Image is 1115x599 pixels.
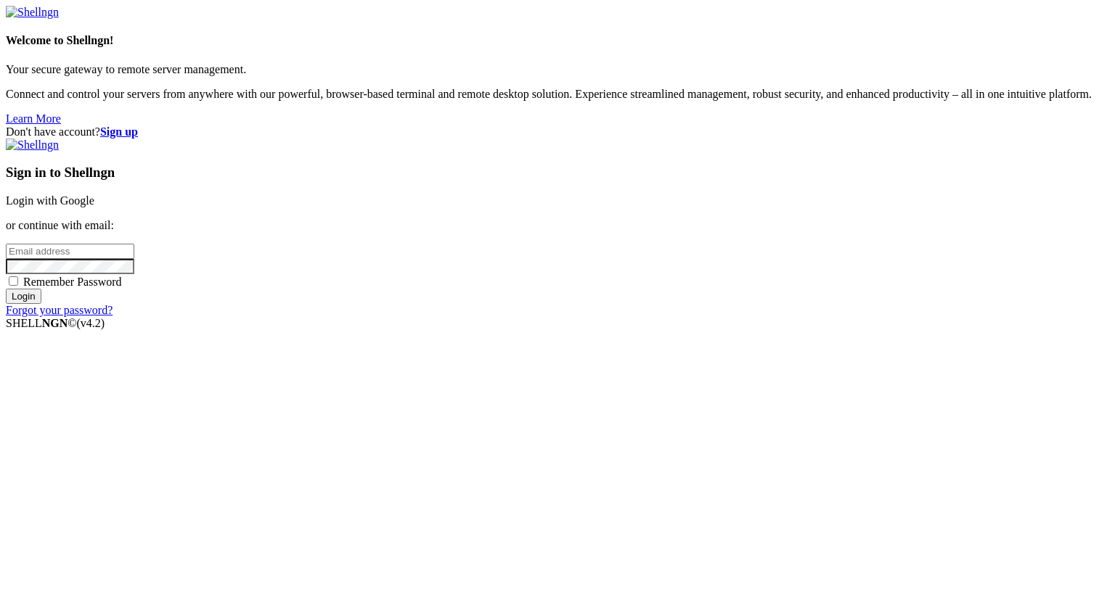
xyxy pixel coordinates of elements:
[100,125,138,138] a: Sign up
[23,276,122,288] span: Remember Password
[6,6,59,19] img: Shellngn
[6,63,1109,76] p: Your secure gateway to remote server management.
[6,304,113,316] a: Forgot your password?
[6,244,134,259] input: Email address
[6,112,61,125] a: Learn More
[6,219,1109,232] p: or continue with email:
[6,139,59,152] img: Shellngn
[6,289,41,304] input: Login
[9,276,18,286] input: Remember Password
[42,317,68,329] b: NGN
[6,194,94,207] a: Login with Google
[6,88,1109,101] p: Connect and control your servers from anywhere with our powerful, browser-based terminal and remo...
[77,317,105,329] span: 4.2.0
[6,165,1109,181] h3: Sign in to Shellngn
[6,317,105,329] span: SHELL ©
[6,34,1109,47] h4: Welcome to Shellngn!
[6,125,1109,139] div: Don't have account?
